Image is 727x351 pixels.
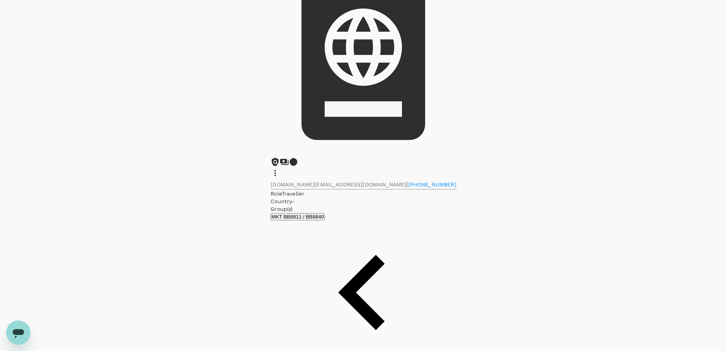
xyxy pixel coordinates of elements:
[271,198,292,204] span: Country
[271,181,406,188] span: [DOMAIN_NAME][EMAIL_ADDRESS][DOMAIN_NAME]
[271,214,324,220] span: MKT BB8811 / BB8840
[271,206,293,212] span: Group(s)
[271,191,282,197] span: Role
[271,213,325,220] button: MKT BB8811 / BB8840
[406,181,408,188] span: |
[6,320,31,345] iframe: Button to launch messaging window
[292,198,295,204] span: -
[282,191,304,197] span: Traveller
[408,181,456,188] span: [PHONE_NUMBER]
